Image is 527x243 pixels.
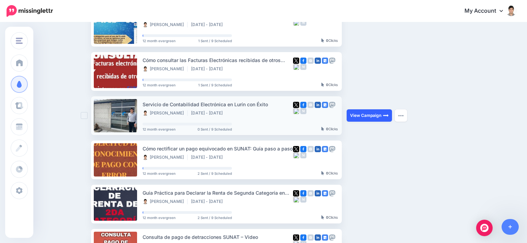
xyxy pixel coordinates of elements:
img: google_business-square.png [322,190,328,196]
a: My Account [458,3,517,20]
img: arrow-long-right-white.png [383,113,389,118]
img: instagram-grey-square.png [307,190,314,196]
span: 1 Sent / 9 Scheduled [198,83,232,87]
div: Clicks [321,127,338,131]
img: bluesky-grey-square.png [293,152,299,158]
li: [DATE] - [DATE] [191,66,226,72]
span: 0 Sent / 9 Scheduled [198,127,232,131]
img: facebook-square.png [300,102,306,108]
img: twitter-square.png [293,146,299,152]
div: Cómo consultar las Facturas Electrónicas recibidas de otros sistemas en SUNAT [143,56,293,64]
img: google_business-square.png [322,58,328,64]
li: [DATE] - [DATE] [191,22,226,27]
img: instagram-grey-square.png [307,146,314,152]
span: 1 Sent / 9 Scheduled [198,39,232,42]
img: google_business-square.png [322,234,328,241]
img: instagram-grey-square.png [307,102,314,108]
li: [PERSON_NAME] [143,155,188,160]
div: Consulta de pago de detracciones SUNAT – Video [143,233,293,241]
img: bluesky-grey-square.png [293,20,299,26]
div: Clicks [321,216,338,220]
img: linkedin-square.png [315,190,321,196]
span: 12 month evergreen [143,216,176,219]
div: Clicks [321,171,338,175]
img: facebook-square.png [300,146,306,152]
b: 0 [326,171,328,175]
img: facebook-square.png [300,58,306,64]
img: pointer-grey-darker.png [321,127,324,131]
img: mastodon-grey-square.png [329,58,335,64]
b: 0 [326,127,328,131]
img: Missinglettr [7,5,53,17]
div: Guía Práctica para Declarar la Renta de Segunda Categoría en [GEOGRAPHIC_DATA] [143,189,293,197]
span: 2 Sent / 9 Scheduled [198,172,232,175]
div: Servicio de Contabilidad Electrónica en Lurín con Éxito [143,100,293,108]
li: [DATE] - [DATE] [191,110,226,116]
img: google_business-square.png [322,146,328,152]
div: Clicks [321,83,338,87]
img: mastodon-grey-square.png [329,190,335,196]
img: pointer-grey-darker.png [321,38,324,42]
img: medium-grey-square.png [300,64,306,70]
img: menu.png [16,38,23,44]
div: Open Intercom Messenger [476,220,493,236]
img: google_business-square.png [322,102,328,108]
div: Cómo rectificar un pago equivocado en SUNAT: Guía paso a paso [143,145,293,153]
img: mastodon-grey-square.png [329,146,335,152]
img: bluesky-grey-square.png [293,196,299,203]
img: linkedin-square.png [315,102,321,108]
img: mastodon-grey-square.png [329,234,335,241]
a: View Campaign [347,109,392,122]
li: [PERSON_NAME] [143,66,188,72]
img: pointer-grey-darker.png [321,215,324,219]
img: twitter-square.png [293,190,299,196]
li: [PERSON_NAME] [143,199,188,204]
img: medium-grey-square.png [300,196,306,203]
img: mastodon-grey-square.png [329,102,335,108]
img: pointer-grey-darker.png [321,171,324,175]
li: [DATE] - [DATE] [191,155,226,160]
img: facebook-square.png [300,190,306,196]
img: dots.png [398,114,404,117]
span: 12 month evergreen [143,172,176,175]
img: linkedin-square.png [315,234,321,241]
img: instagram-grey-square.png [307,58,314,64]
span: 2 Sent / 9 Scheduled [198,216,232,219]
li: [DATE] - [DATE] [191,199,226,204]
span: 12 month evergreen [143,127,176,131]
img: pointer-grey-darker.png [321,83,324,87]
b: 0 [326,38,328,42]
img: medium-grey-square.png [300,108,306,114]
li: [PERSON_NAME] [143,22,188,27]
b: 0 [326,215,328,219]
img: linkedin-square.png [315,146,321,152]
div: Clicks [321,39,338,43]
img: bluesky-grey-square.png [293,64,299,70]
img: linkedin-square.png [315,58,321,64]
img: facebook-square.png [300,234,306,241]
img: twitter-square.png [293,234,299,241]
span: 12 month evergreen [143,39,176,42]
img: medium-grey-square.png [300,152,306,158]
img: instagram-grey-square.png [307,234,314,241]
b: 0 [326,83,328,87]
img: bluesky-grey-square.png [293,108,299,114]
li: [PERSON_NAME] [143,110,188,116]
span: 12 month evergreen [143,83,176,87]
img: twitter-square.png [293,58,299,64]
img: twitter-square.png [293,102,299,108]
img: medium-grey-square.png [300,20,306,26]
